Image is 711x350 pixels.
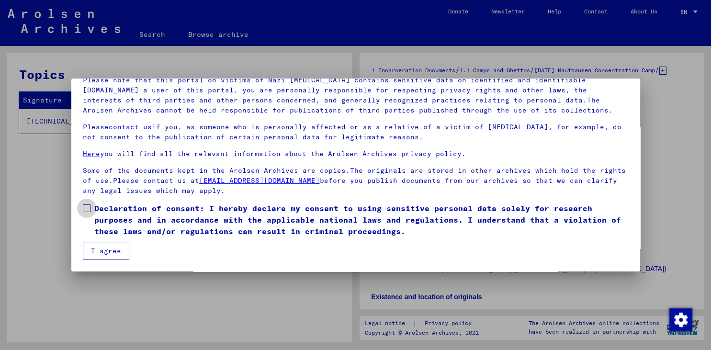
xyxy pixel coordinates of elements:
p: Please if you, as someone who is personally affected or as a relative of a victim of [MEDICAL_DAT... [83,122,629,142]
p: Please note that this portal on victims of Nazi [MEDICAL_DATA] contains sensitive data on identif... [83,75,629,115]
img: Change consent [669,308,692,331]
p: you will find all the relevant information about the Arolsen Archives privacy policy. [83,149,629,159]
a: [EMAIL_ADDRESS][DOMAIN_NAME] [199,176,320,185]
div: Change consent [669,308,692,331]
p: Some of the documents kept in the Arolsen Archives are copies.The originals are stored in other a... [83,166,629,196]
a: Here [83,149,100,158]
a: contact us [109,123,152,131]
span: Declaration of consent: I hereby declare my consent to using sensitive personal data solely for r... [94,203,629,237]
button: I agree [83,242,129,260]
